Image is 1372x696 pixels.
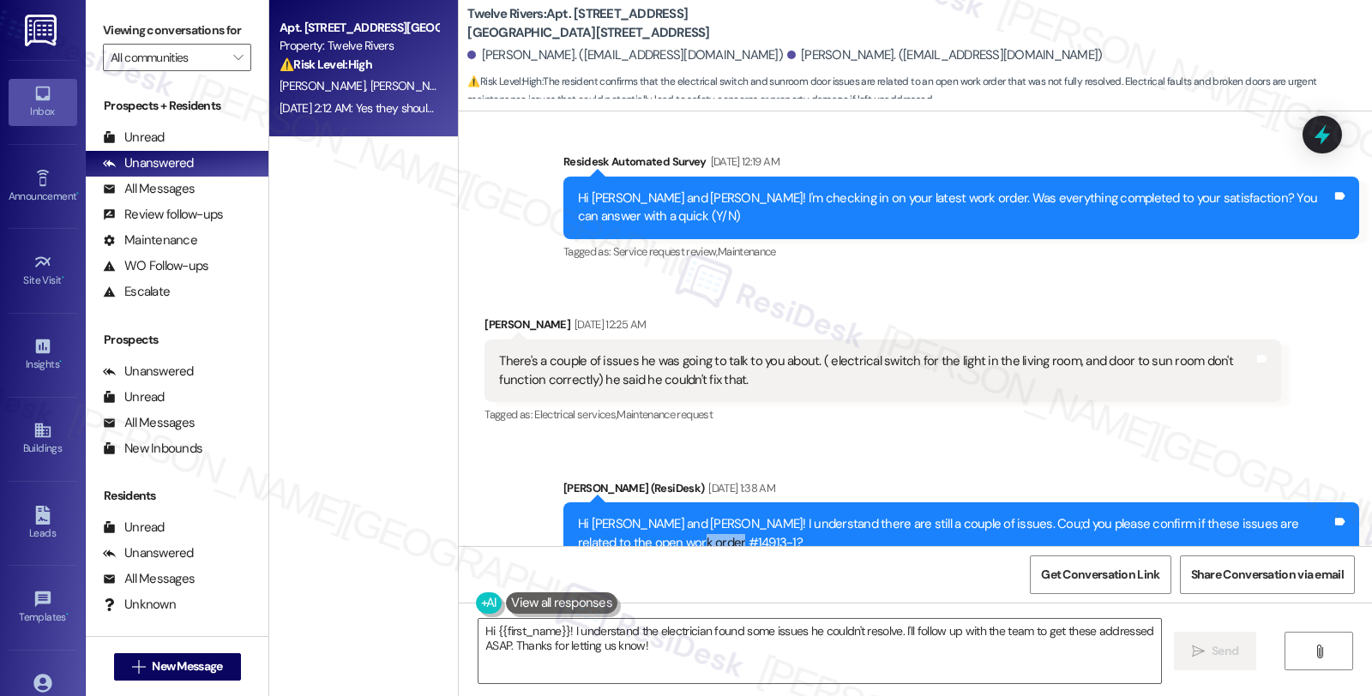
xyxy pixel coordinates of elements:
[578,515,1332,552] div: Hi [PERSON_NAME] and [PERSON_NAME]! I understand there are still a couple of issues. Cou;d you pl...
[578,189,1332,226] div: Hi [PERSON_NAME] and [PERSON_NAME]! I'm checking in on your latest work order. Was everything com...
[563,153,1359,177] div: Residesk Automated Survey
[707,153,779,171] div: [DATE] 12:19 AM
[76,188,79,200] span: •
[103,231,197,249] div: Maintenance
[1212,642,1238,660] span: Send
[132,660,145,674] i: 
[467,46,783,64] div: [PERSON_NAME]. ([EMAIL_ADDRESS][DOMAIN_NAME])
[1030,555,1170,594] button: Get Conversation Link
[152,657,222,675] span: New Message
[9,501,77,547] a: Leads
[563,239,1359,264] div: Tagged as:
[1041,566,1159,584] span: Get Conversation Link
[9,416,77,462] a: Buildings
[86,331,268,349] div: Prospects
[280,57,372,72] strong: ⚠️ Risk Level: High
[103,283,170,301] div: Escalate
[103,257,208,275] div: WO Follow-ups
[103,363,194,381] div: Unanswered
[499,352,1253,389] div: There's a couple of issues he was going to talk to you about. ( electrical switch for the light i...
[103,519,165,537] div: Unread
[9,248,77,294] a: Site Visit •
[1192,645,1205,658] i: 
[86,487,268,505] div: Residents
[103,129,165,147] div: Unread
[704,479,775,497] div: [DATE] 1:38 AM
[563,479,1359,503] div: [PERSON_NAME] (ResiDesk)
[62,272,64,284] span: •
[114,653,241,681] button: New Message
[613,244,718,259] span: Service request review ,
[1313,645,1326,658] i: 
[103,388,165,406] div: Unread
[103,180,195,198] div: All Messages
[280,37,438,55] div: Property: Twelve Rivers
[9,79,77,125] a: Inbox
[111,44,224,71] input: All communities
[617,407,713,422] span: Maintenance request
[570,315,646,333] div: [DATE] 12:25 AM
[484,402,1280,427] div: Tagged as:
[478,619,1161,683] textarea: Hi {{first_name}}! I understand the electrician found some issues he couldn't resolve. I'll follo...
[467,75,541,88] strong: ⚠️ Risk Level: High
[787,46,1103,64] div: [PERSON_NAME]. ([EMAIL_ADDRESS][DOMAIN_NAME])
[1180,555,1355,594] button: Share Conversation via email
[59,356,62,368] span: •
[233,51,243,64] i: 
[280,19,438,37] div: Apt. [STREET_ADDRESS][GEOGRAPHIC_DATA][STREET_ADDRESS]
[9,332,77,378] a: Insights •
[1191,566,1344,584] span: Share Conversation via email
[467,5,810,42] b: Twelve Rivers: Apt. [STREET_ADDRESS][GEOGRAPHIC_DATA][STREET_ADDRESS]
[103,596,176,614] div: Unknown
[103,17,251,44] label: Viewing conversations for
[467,73,1372,110] span: : The resident confirms that the electrical switch and sunroom door issues are related to an open...
[103,570,195,588] div: All Messages
[370,78,456,93] span: [PERSON_NAME]
[718,244,776,259] span: Maintenance
[1174,632,1257,670] button: Send
[280,100,790,116] div: [DATE] 2:12 AM: Yes they should be related. Im sure there's a list somewhere that can verify it. ...
[534,407,617,422] span: Electrical services ,
[103,544,194,562] div: Unanswered
[280,78,370,93] span: [PERSON_NAME]
[86,97,268,115] div: Prospects + Residents
[103,414,195,432] div: All Messages
[103,206,223,224] div: Review follow-ups
[103,440,202,458] div: New Inbounds
[484,315,1280,339] div: [PERSON_NAME]
[103,154,194,172] div: Unanswered
[66,609,69,621] span: •
[25,15,60,46] img: ResiDesk Logo
[9,585,77,631] a: Templates •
